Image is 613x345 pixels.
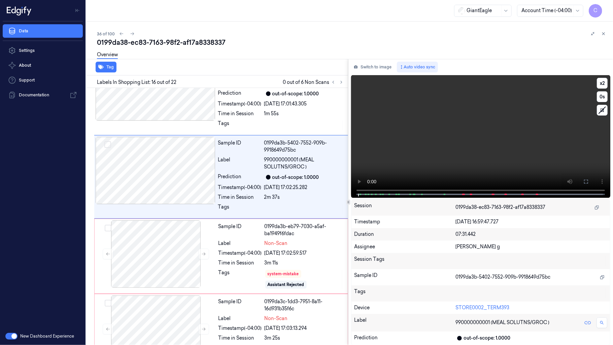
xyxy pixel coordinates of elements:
div: Label [218,156,262,170]
button: Toggle Navigation [72,5,83,16]
span: 36 of 100 [97,31,115,37]
div: Time in Session [218,110,262,117]
a: Support [3,73,83,87]
div: Assistant Rejected [268,282,304,288]
div: Timestamp (-04:00) [218,325,262,332]
span: 0199da38-ec83-7163-98f2-af17a8338337 [455,204,545,211]
span: Non-Scan [265,315,288,322]
div: Sample ID [218,139,262,154]
span: 0 out of 6 Non Scans [283,78,345,86]
div: Duration [354,231,455,238]
div: Prediction [218,173,262,181]
div: Tags [354,288,455,299]
button: Tag [96,62,116,72]
div: Tags [218,269,262,289]
div: [DATE] 17:02:25.282 [264,184,344,191]
div: Prediction [218,90,262,98]
div: Device [354,304,455,311]
span: Non-Scan [265,240,288,247]
button: C [589,4,602,18]
div: Sample ID [218,223,262,237]
div: 2m 37s [264,194,344,201]
div: out-of-scope: 1.0000 [464,335,510,342]
button: About [3,59,83,72]
button: Select row [105,225,111,231]
div: [DATE] 17:01:43.305 [264,100,344,107]
a: Data [3,24,83,38]
span: 990000000001 (MEAL SOLUTNS/GROC ) [264,156,344,170]
div: Tags [218,203,262,214]
a: Documentation [3,88,83,102]
div: 07:31.442 [455,231,607,238]
button: Select row [105,300,111,307]
div: Timestamp (-04:00) [218,184,262,191]
a: Overview [97,51,118,59]
span: 990000000001 (MEAL SOLUTNS/GROC ) [455,319,549,326]
span: 0199da3b-5402-7552-909b-9918649d75bc [455,274,550,281]
div: Time in Session [218,335,262,342]
div: Prediction [354,334,455,342]
div: Time in Session [218,194,262,201]
span: Labels In Shopping List: 16 out of 22 [97,79,176,86]
div: [DATE] 17:02:59.517 [265,250,344,257]
div: 3m 11s [265,259,344,266]
div: Label [218,315,262,322]
button: 0s [597,91,608,102]
div: Timestamp [354,218,455,225]
div: [DATE] 17:03:13.294 [265,325,344,332]
div: system-mistake [268,271,299,277]
div: [PERSON_NAME] g [455,243,607,250]
div: STORE0002_TERM393 [455,304,607,311]
a: Settings [3,44,83,57]
div: Label [354,317,455,329]
div: 0199da3b-5402-7552-909b-9918649d75bc [264,139,344,154]
div: Assignee [354,243,455,250]
div: out-of-scope: 1.0000 [272,90,319,97]
div: Session [354,202,455,213]
div: 3m 25s [265,335,344,342]
div: Timestamp (-04:00) [218,250,262,257]
div: Label [218,240,262,247]
div: Sample ID [354,272,455,283]
div: [DATE] 16:59:47.727 [455,218,607,225]
button: Auto video sync [397,62,438,72]
div: Sample ID [218,298,262,312]
button: x2 [597,78,608,89]
div: Session Tags [354,256,455,266]
div: out-of-scope: 1.0000 [272,174,319,181]
button: Switch to image [351,62,394,72]
div: 0199da38-ec83-7163-98f2-af17a8338337 [97,38,608,47]
div: Tags [218,120,262,131]
div: 0199da3b-eb79-7030-a5af-ba1949f6fdac [265,223,344,237]
button: Select row [104,141,111,148]
div: 1m 55s [264,110,344,117]
div: Timestamp (-04:00) [218,100,262,107]
div: 0199da3c-1dd3-7951-8a11-16d931b35f6c [265,298,344,312]
div: Time in Session [218,259,262,266]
